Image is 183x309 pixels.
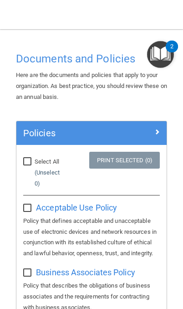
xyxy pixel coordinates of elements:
button: Open Resource Center, 2 new notifications [147,41,174,68]
a: Policies [23,126,160,140]
p: Policy that defines acceptable and unacceptable use of electronic devices and network resources i... [23,216,160,259]
span: Select All [35,158,59,165]
span: Business Associates Policy [36,268,135,277]
h5: Policies [23,128,122,138]
div: 2 [170,46,173,58]
input: Select All (Unselect 0) [23,158,34,165]
span: Acceptable Use Policy [36,203,117,212]
h4: Documents and Policies [16,53,167,65]
a: (Unselect 0) [35,169,60,187]
a: Print Selected (0) [89,152,160,169]
span: Here are the documents and policies that apply to your organization. As best practice, you should... [16,72,167,100]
